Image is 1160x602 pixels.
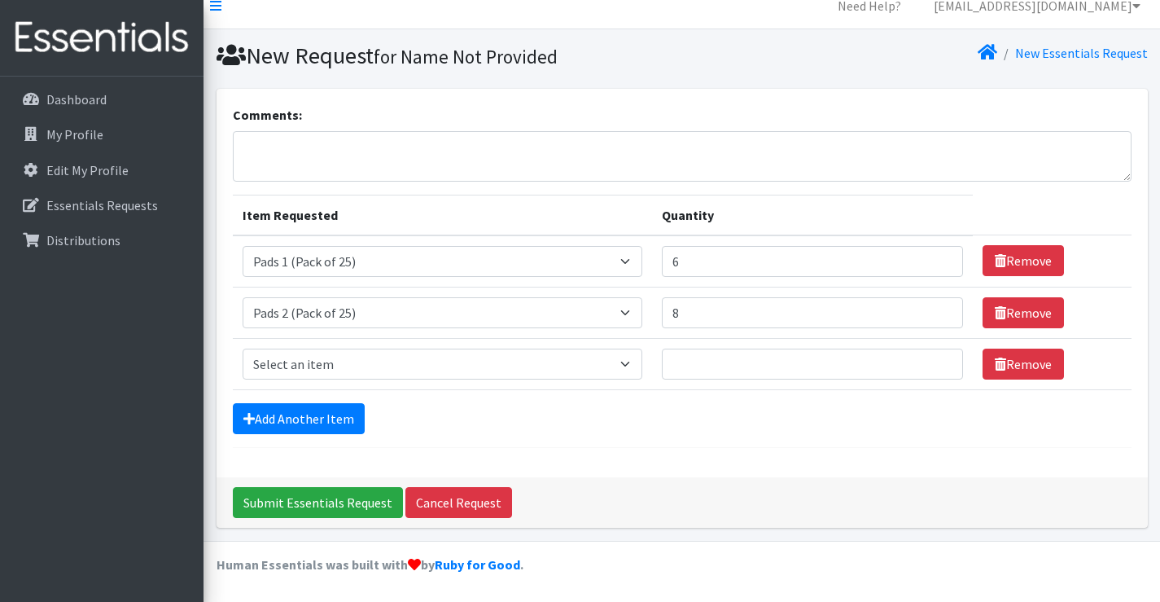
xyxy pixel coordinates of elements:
[233,487,403,518] input: Submit Essentials Request
[46,91,107,108] p: Dashboard
[652,195,973,235] th: Quantity
[983,349,1064,380] a: Remove
[7,154,197,187] a: Edit My Profile
[983,245,1064,276] a: Remove
[46,126,103,143] p: My Profile
[46,197,158,213] p: Essentials Requests
[217,556,523,573] strong: Human Essentials was built with by .
[374,45,558,68] small: for Name Not Provided
[7,224,197,257] a: Distributions
[983,297,1064,328] a: Remove
[1015,45,1148,61] a: New Essentials Request
[46,162,129,178] p: Edit My Profile
[233,403,365,434] a: Add Another Item
[46,232,120,248] p: Distributions
[233,105,302,125] label: Comments:
[435,556,520,573] a: Ruby for Good
[233,195,653,235] th: Item Requested
[405,487,512,518] a: Cancel Request
[7,83,197,116] a: Dashboard
[7,118,197,151] a: My Profile
[7,11,197,65] img: HumanEssentials
[7,189,197,222] a: Essentials Requests
[217,42,676,70] h1: New Request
